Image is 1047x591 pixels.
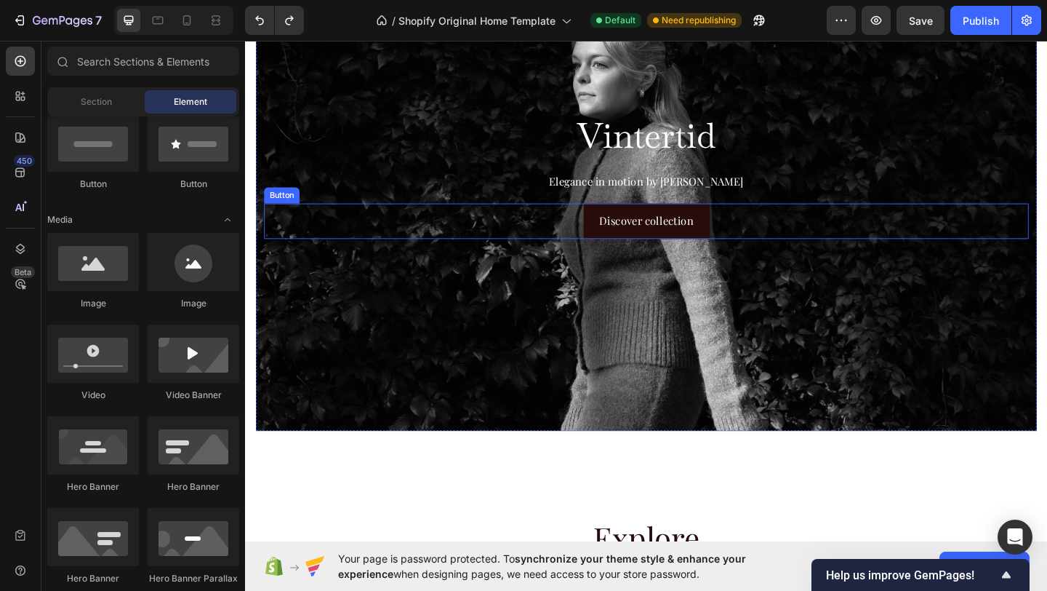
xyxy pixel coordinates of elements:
button: 7 [6,6,108,35]
div: Hero Banner [47,572,139,585]
iframe: Design area [245,39,1047,543]
div: Image [47,297,139,310]
button: Allow access [939,552,1030,581]
span: Section [81,95,112,108]
div: Beta [11,266,35,278]
div: Button [148,178,239,191]
span: / [392,13,396,28]
p: 7 [95,12,102,29]
p: Elegance in motion by [PERSON_NAME] [22,145,851,166]
div: Video [47,389,139,402]
span: Your page is password protected. To when designing pages, we need access to your store password. [338,551,803,582]
div: Publish [963,13,999,28]
p: Discover collection [385,188,488,209]
div: 450 [14,155,35,167]
span: Media [47,213,73,226]
span: Element [174,95,207,108]
span: Need republishing [662,14,736,27]
span: Default [605,14,635,27]
div: Image [148,297,239,310]
span: Help us improve GemPages! [826,568,998,582]
h2: Explore [11,520,862,566]
div: Undo/Redo [245,6,304,35]
div: Button [23,164,56,177]
div: Hero Banner [47,480,139,493]
button: Publish [950,6,1011,35]
button: <p>Discover collection</p> [368,179,505,218]
button: Show survey - Help us improve GemPages! [826,566,1015,584]
span: synchronize your theme style & enhance your experience [338,552,746,580]
div: Hero Banner [148,480,239,493]
input: Search Sections & Elements [47,47,239,76]
div: Hero Banner Parallax [148,572,239,585]
button: Save [896,6,944,35]
span: Toggle open [216,208,239,231]
div: Video Banner [148,389,239,402]
span: Shopify Original Home Template [398,13,555,28]
div: Button [47,178,139,191]
span: Save [909,15,933,27]
h2: Vintertid [20,79,852,132]
div: Open Intercom Messenger [998,520,1032,555]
